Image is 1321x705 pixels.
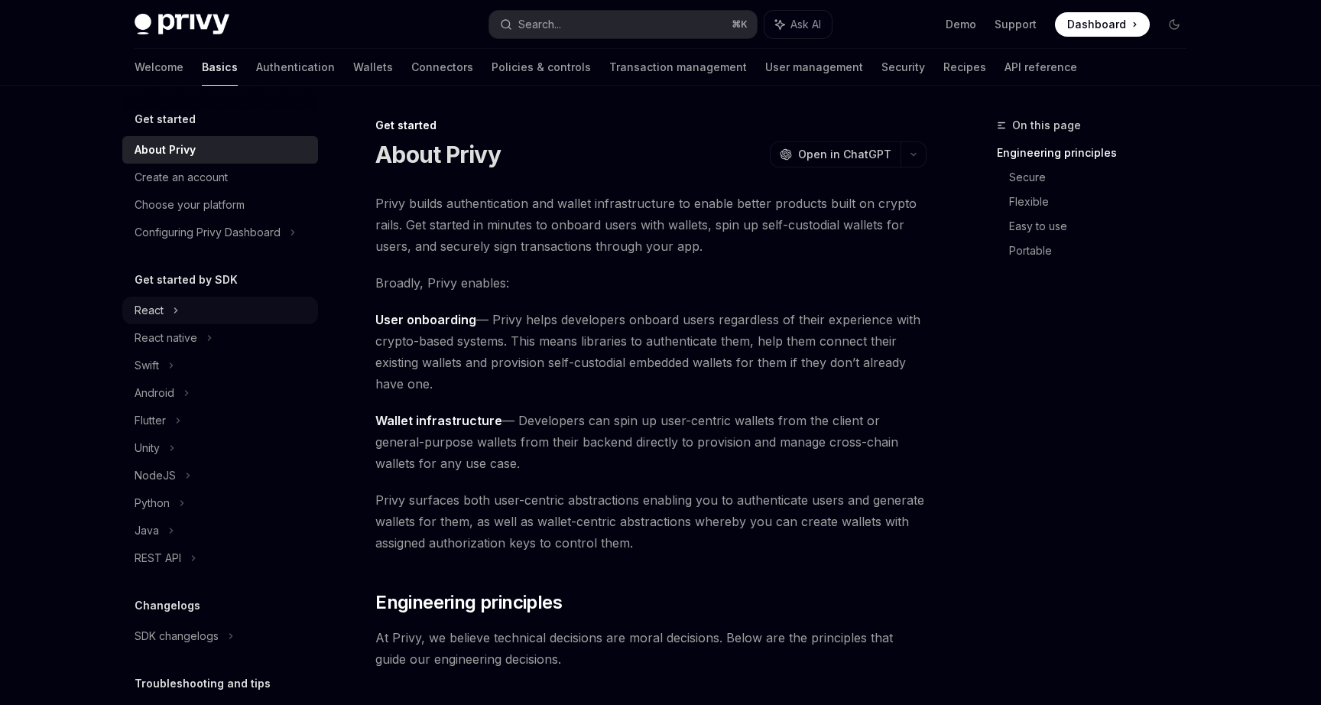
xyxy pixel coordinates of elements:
a: Authentication [256,49,335,86]
div: Search... [518,15,561,34]
div: Configuring Privy Dashboard [135,223,281,242]
strong: User onboarding [375,312,476,327]
div: Java [135,521,159,540]
div: Android [135,384,174,402]
span: ⌘ K [732,18,748,31]
h5: Changelogs [135,596,200,615]
a: Welcome [135,49,183,86]
a: Portable [1009,239,1199,263]
div: SDK changelogs [135,627,219,645]
a: Support [995,17,1037,32]
img: dark logo [135,14,229,35]
a: Basics [202,49,238,86]
h5: Get started by SDK [135,271,238,289]
h5: Get started [135,110,196,128]
span: Broadly, Privy enables: [375,272,927,294]
h5: Troubleshooting and tips [135,674,271,693]
a: Demo [946,17,976,32]
div: Choose your platform [135,196,245,214]
a: User management [765,49,863,86]
span: Engineering principles [375,590,562,615]
div: Get started [375,118,927,133]
span: On this page [1012,116,1081,135]
h1: About Privy [375,141,501,168]
strong: Wallet infrastructure [375,413,502,428]
a: Easy to use [1009,214,1199,239]
div: NodeJS [135,466,176,485]
a: Dashboard [1055,12,1150,37]
span: Ask AI [790,17,821,32]
a: Wallets [353,49,393,86]
span: Privy surfaces both user-centric abstractions enabling you to authenticate users and generate wal... [375,489,927,554]
a: Transaction management [609,49,747,86]
a: Recipes [943,49,986,86]
a: Secure [1009,165,1199,190]
span: — Privy helps developers onboard users regardless of their experience with crypto-based systems. ... [375,309,927,395]
a: Policies & controls [492,49,591,86]
div: React native [135,329,197,347]
div: Flutter [135,411,166,430]
a: Engineering principles [997,141,1199,165]
button: Open in ChatGPT [770,141,901,167]
button: Ask AI [764,11,832,38]
div: About Privy [135,141,196,159]
button: Search...⌘K [489,11,757,38]
a: About Privy [122,136,318,164]
div: Python [135,494,170,512]
a: Create an account [122,164,318,191]
div: REST API [135,549,181,567]
button: Toggle dark mode [1162,12,1186,37]
span: Privy builds authentication and wallet infrastructure to enable better products built on crypto r... [375,193,927,257]
div: React [135,301,164,320]
div: Unity [135,439,160,457]
a: Choose your platform [122,191,318,219]
div: Create an account [135,168,228,187]
span: Open in ChatGPT [798,147,891,162]
span: At Privy, we believe technical decisions are moral decisions. Below are the principles that guide... [375,627,927,670]
span: Dashboard [1067,17,1126,32]
span: — Developers can spin up user-centric wallets from the client or general-purpose wallets from the... [375,410,927,474]
a: Flexible [1009,190,1199,214]
div: Swift [135,356,159,375]
a: Connectors [411,49,473,86]
a: Security [881,49,925,86]
a: API reference [1005,49,1077,86]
